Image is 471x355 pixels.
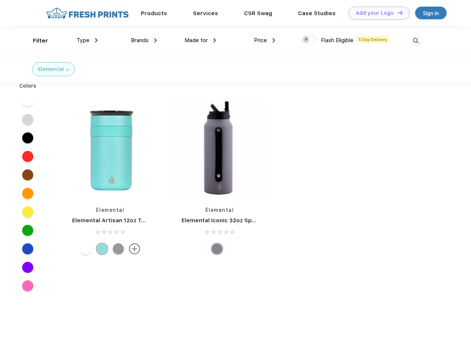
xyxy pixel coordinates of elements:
[254,37,267,44] span: Price
[193,10,218,17] a: Services
[72,217,161,224] a: Elemental Artisan 12oz Tumbler
[80,243,91,254] div: White
[95,38,98,43] img: dropdown.png
[44,7,131,20] img: fo%20logo%202.webp
[61,101,159,199] img: func=resize&h=266
[33,37,48,45] div: Filter
[356,36,389,43] span: 5 Day Delivery
[182,217,299,224] a: Elemental Iconic 32oz Sport Water Bottle
[96,243,108,254] div: Robin's Egg
[211,243,223,254] div: Graphite
[170,101,269,199] img: func=resize&h=266
[397,11,403,15] img: DT
[410,35,422,47] img: desktop_search.svg
[356,10,394,16] div: Add your Logo
[131,37,149,44] span: Brands
[77,37,89,44] span: Type
[415,7,447,19] a: Sign in
[213,38,216,43] img: dropdown.png
[14,82,42,90] div: Colors
[38,65,64,73] div: Elemental
[154,38,157,43] img: dropdown.png
[184,37,208,44] span: Made for
[129,243,140,254] img: more.svg
[66,68,69,71] img: filter_cancel.svg
[96,207,125,213] a: Elemental
[206,207,234,213] a: Elemental
[321,37,353,44] span: Flash Eligible
[423,9,439,17] div: Sign in
[113,243,124,254] div: Graphite
[141,10,167,17] a: Products
[272,38,275,43] img: dropdown.png
[244,10,272,17] a: CSR Swag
